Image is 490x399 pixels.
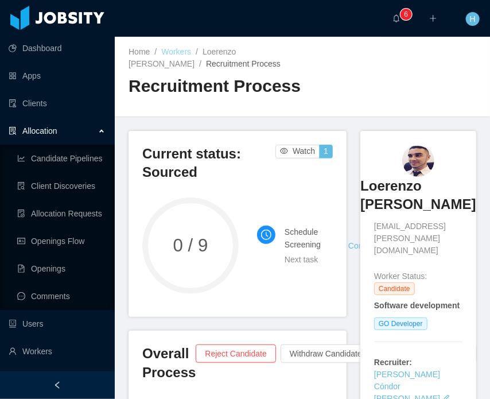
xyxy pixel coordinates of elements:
[17,175,106,197] a: icon: file-searchClient Discoveries
[400,9,412,20] sup: 6
[9,340,106,363] a: icon: userWorkers
[470,12,476,26] span: H
[17,147,106,170] a: icon: line-chartCandidate Pipelines
[9,312,106,335] a: icon: robotUsers
[17,257,106,280] a: icon: file-textOpenings
[429,14,437,22] i: icon: plus
[9,92,106,115] a: icon: auditClients
[17,230,106,253] a: icon: idcardOpenings Flow
[17,202,106,225] a: icon: file-doneAllocation Requests
[9,64,106,87] a: icon: appstoreApps
[392,14,400,22] i: icon: bell
[17,285,106,308] a: icon: messageComments
[22,126,57,135] span: Allocation
[9,37,106,60] a: icon: pie-chartDashboard
[405,9,409,20] p: 6
[9,127,17,135] i: icon: solution
[9,367,106,390] a: icon: profile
